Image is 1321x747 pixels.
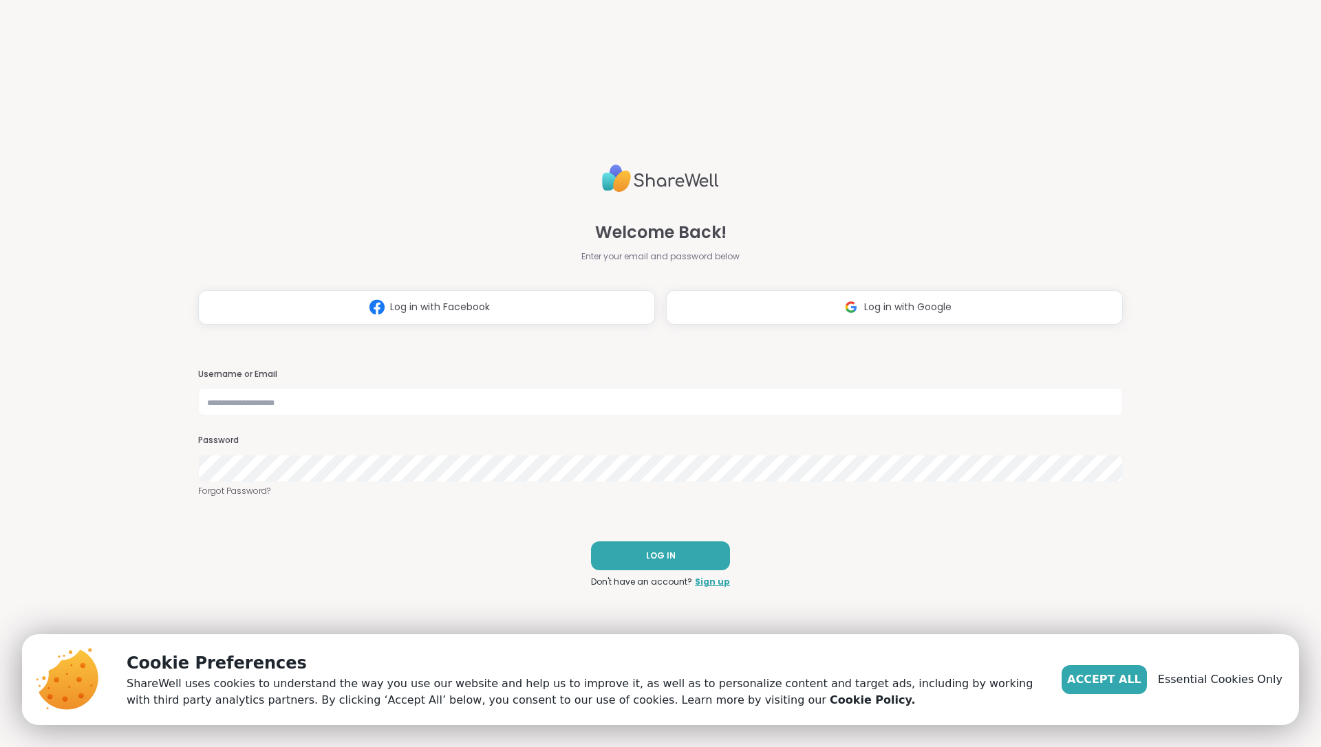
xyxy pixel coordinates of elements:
[591,541,730,570] button: LOG IN
[127,651,1040,675] p: Cookie Preferences
[364,294,390,320] img: ShareWell Logomark
[595,220,727,245] span: Welcome Back!
[198,369,1123,380] h3: Username or Email
[390,300,490,314] span: Log in with Facebook
[1158,671,1282,688] span: Essential Cookies Only
[198,435,1123,446] h3: Password
[838,294,864,320] img: ShareWell Logomark
[1062,665,1147,694] button: Accept All
[581,250,740,263] span: Enter your email and password below
[864,300,952,314] span: Log in with Google
[198,485,1123,497] a: Forgot Password?
[591,576,692,588] span: Don't have an account?
[198,290,655,325] button: Log in with Facebook
[1067,671,1141,688] span: Accept All
[127,675,1040,708] p: ShareWell uses cookies to understand the way you use our website and help us to improve it, as we...
[646,550,676,562] span: LOG IN
[666,290,1123,325] button: Log in with Google
[695,576,730,588] a: Sign up
[830,692,915,708] a: Cookie Policy.
[602,159,719,198] img: ShareWell Logo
